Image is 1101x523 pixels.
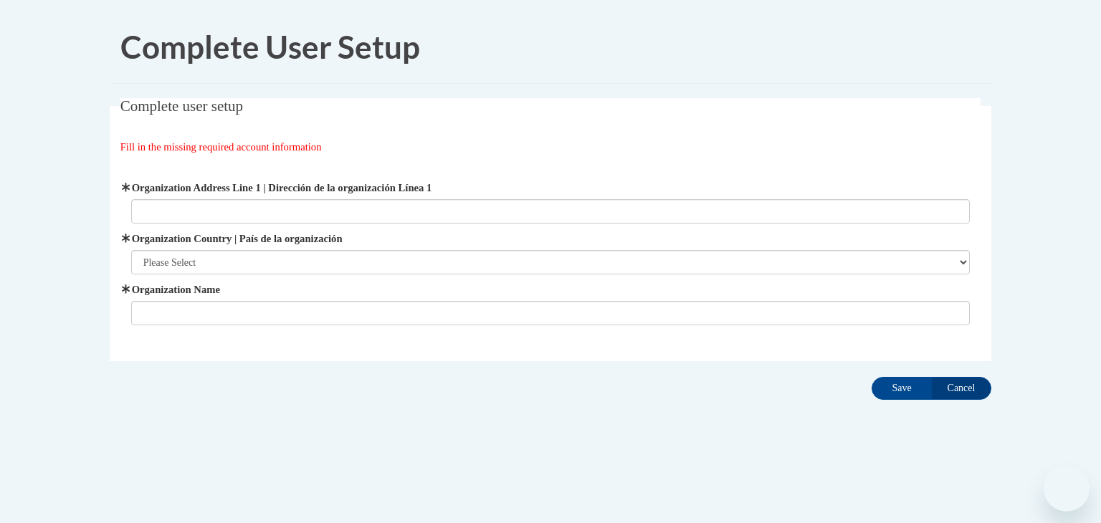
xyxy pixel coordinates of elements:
input: Metadata input [131,301,971,325]
span: Fill in the missing required account information [120,141,322,153]
span: Complete User Setup [120,28,420,65]
input: Save [872,377,932,400]
input: Cancel [931,377,991,400]
iframe: Button to launch messaging window [1044,466,1090,512]
label: Organization Address Line 1 | Dirección de la organización Línea 1 [131,180,971,196]
input: Metadata input [131,199,971,224]
label: Organization Country | País de la organización [131,231,971,246]
span: Complete user setup [120,97,243,115]
label: Organization Name [131,282,971,297]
